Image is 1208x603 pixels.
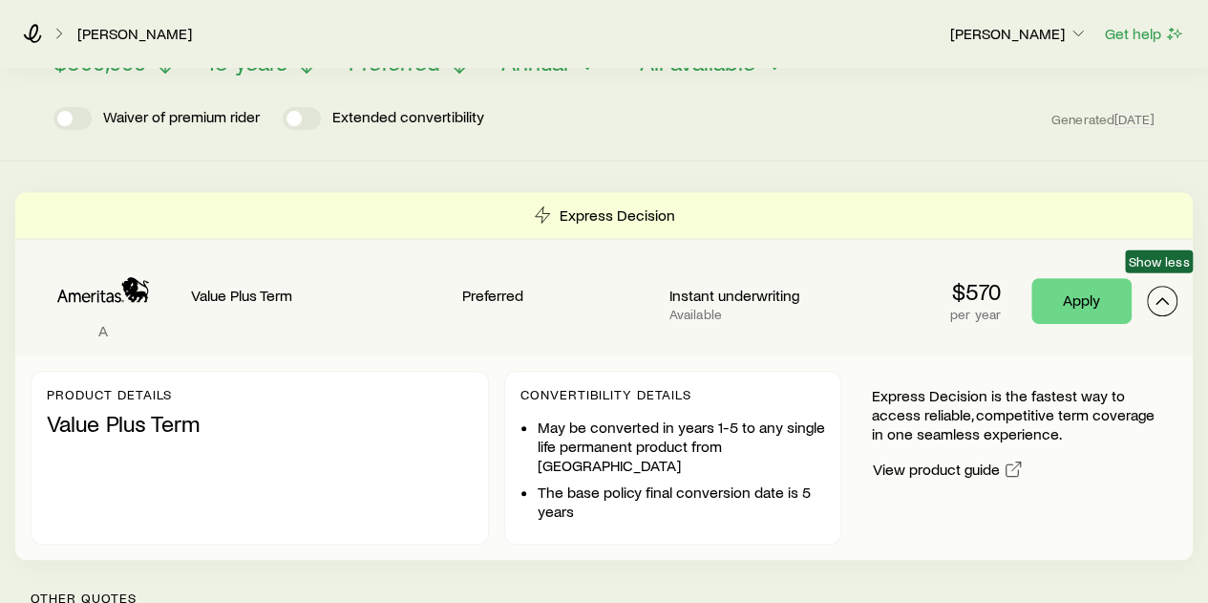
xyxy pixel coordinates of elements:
p: Extended convertibility [332,107,484,130]
p: Convertibility Details [520,387,825,402]
div: Term quotes [15,192,1193,560]
p: Instant underwriting [669,286,861,305]
button: [PERSON_NAME] [949,23,1089,46]
p: [PERSON_NAME] [950,24,1088,43]
p: Value Plus Term [47,410,473,437]
p: Waiver of premium rider [103,107,260,130]
a: [PERSON_NAME] [76,25,193,43]
p: Available [669,307,861,322]
li: May be converted in years 1-5 to any single life permanent product from [GEOGRAPHIC_DATA] [538,418,825,475]
li: The base policy final conversion date is 5 years [538,483,825,521]
p: Product details [47,387,473,402]
span: Generated [1051,111,1155,128]
span: Show less [1129,254,1189,269]
p: Express Decision [560,205,675,225]
p: A [31,321,176,340]
span: [DATE] [1114,111,1155,128]
p: Value Plus Term [191,286,447,305]
button: Get help [1104,23,1185,45]
p: Preferred [462,286,654,305]
p: Express Decision is the fastest way to access reliable, competitive term coverage in one seamless... [872,386,1162,443]
a: View product guide [872,459,1024,481]
p: per year [950,307,1001,322]
a: Apply [1031,278,1132,324]
p: $570 [950,278,1001,305]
